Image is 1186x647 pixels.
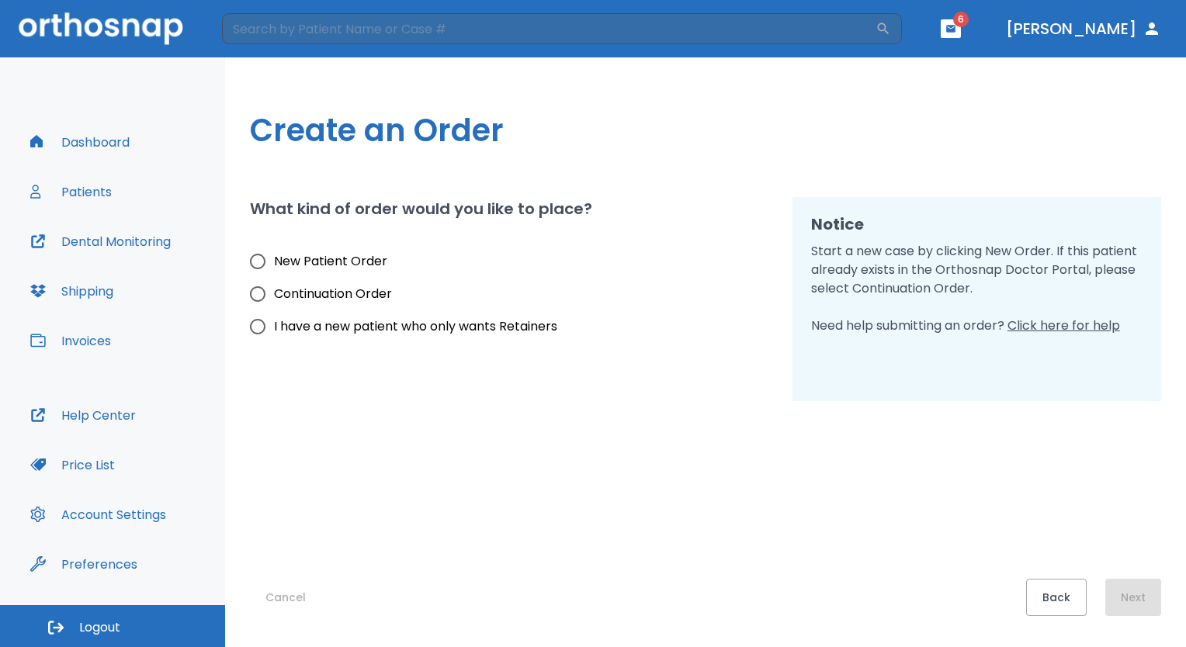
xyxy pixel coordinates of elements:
[21,496,175,533] button: Account Settings
[274,285,392,303] span: Continuation Order
[557,320,571,334] div: Tooltip anchor
[222,13,876,44] input: Search by Patient Name or Case #
[274,252,387,271] span: New Patient Order
[1007,317,1120,334] span: Click here for help
[19,12,183,44] img: Orthosnap
[1000,15,1167,43] button: [PERSON_NAME]
[79,619,120,636] span: Logout
[21,123,139,161] button: Dashboard
[953,12,969,27] span: 6
[250,107,1161,154] h1: Create an Order
[21,173,121,210] button: Patients
[21,322,120,359] button: Invoices
[21,396,145,434] button: Help Center
[21,223,180,260] button: Dental Monitoring
[250,197,592,220] h2: What kind of order would you like to place?
[274,317,557,336] span: I have a new patient who only wants Retainers
[21,272,123,310] button: Shipping
[21,446,124,483] button: Price List
[811,242,1143,335] p: Start a new case by clicking New Order. If this patient already exists in the Orthosnap Doctor Po...
[1026,579,1087,616] button: Back
[811,213,1143,236] h2: Notice
[250,579,321,616] button: Cancel
[21,545,147,583] button: Preferences
[134,557,148,571] div: Tooltip anchor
